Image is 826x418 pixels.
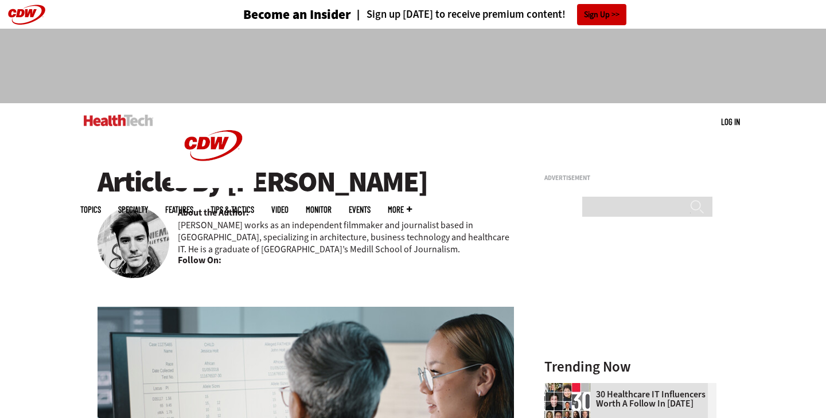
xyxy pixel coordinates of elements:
[178,219,514,255] p: [PERSON_NAME] works as an independent filmmaker and journalist based in [GEOGRAPHIC_DATA], specia...
[170,179,256,191] a: CDW
[721,116,740,128] div: User menu
[351,9,566,20] a: Sign up [DATE] to receive premium content!
[211,205,254,214] a: Tips & Tactics
[98,206,169,278] img: nathan eddy
[80,205,101,214] span: Topics
[204,40,622,92] iframe: advertisement
[170,103,256,188] img: Home
[84,115,153,126] img: Home
[200,8,351,21] a: Become an Insider
[388,205,412,214] span: More
[544,360,716,374] h3: Trending Now
[721,116,740,127] a: Log in
[118,205,148,214] span: Specialty
[165,205,193,214] a: Features
[544,390,710,408] a: 30 Healthcare IT Influencers Worth a Follow in [DATE]
[544,186,716,329] iframe: advertisement
[349,205,371,214] a: Events
[271,205,289,214] a: Video
[243,8,351,21] h3: Become an Insider
[306,205,332,214] a: MonITor
[544,383,596,392] a: collage of influencers
[577,4,626,25] a: Sign Up
[178,254,221,267] b: Follow On:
